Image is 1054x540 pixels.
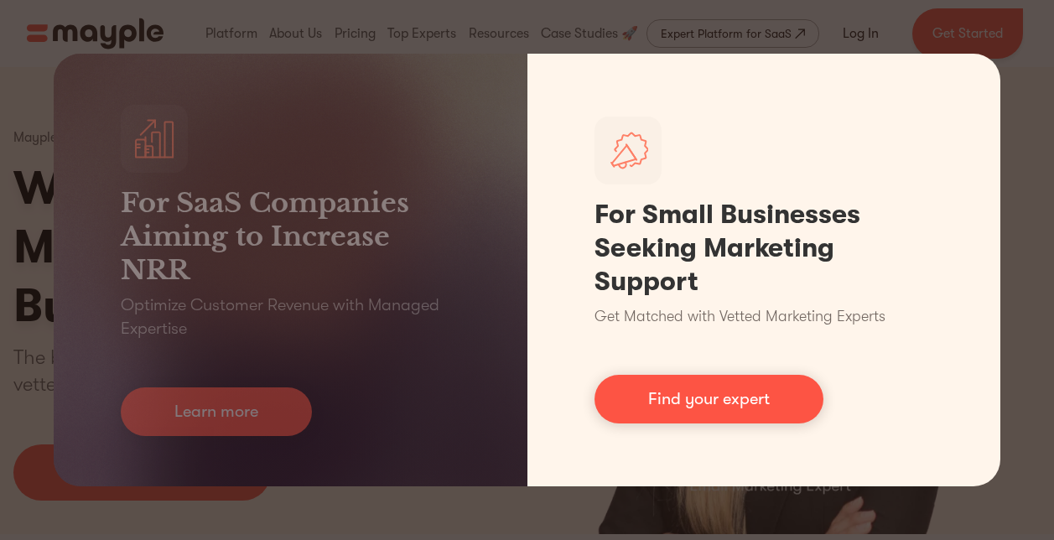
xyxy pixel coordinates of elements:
h3: For SaaS Companies Aiming to Increase NRR [121,186,460,287]
p: Optimize Customer Revenue with Managed Expertise [121,293,460,340]
p: Get Matched with Vetted Marketing Experts [594,305,885,328]
a: Learn more [121,387,312,436]
h1: For Small Businesses Seeking Marketing Support [594,198,934,299]
a: Find your expert [594,375,823,423]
